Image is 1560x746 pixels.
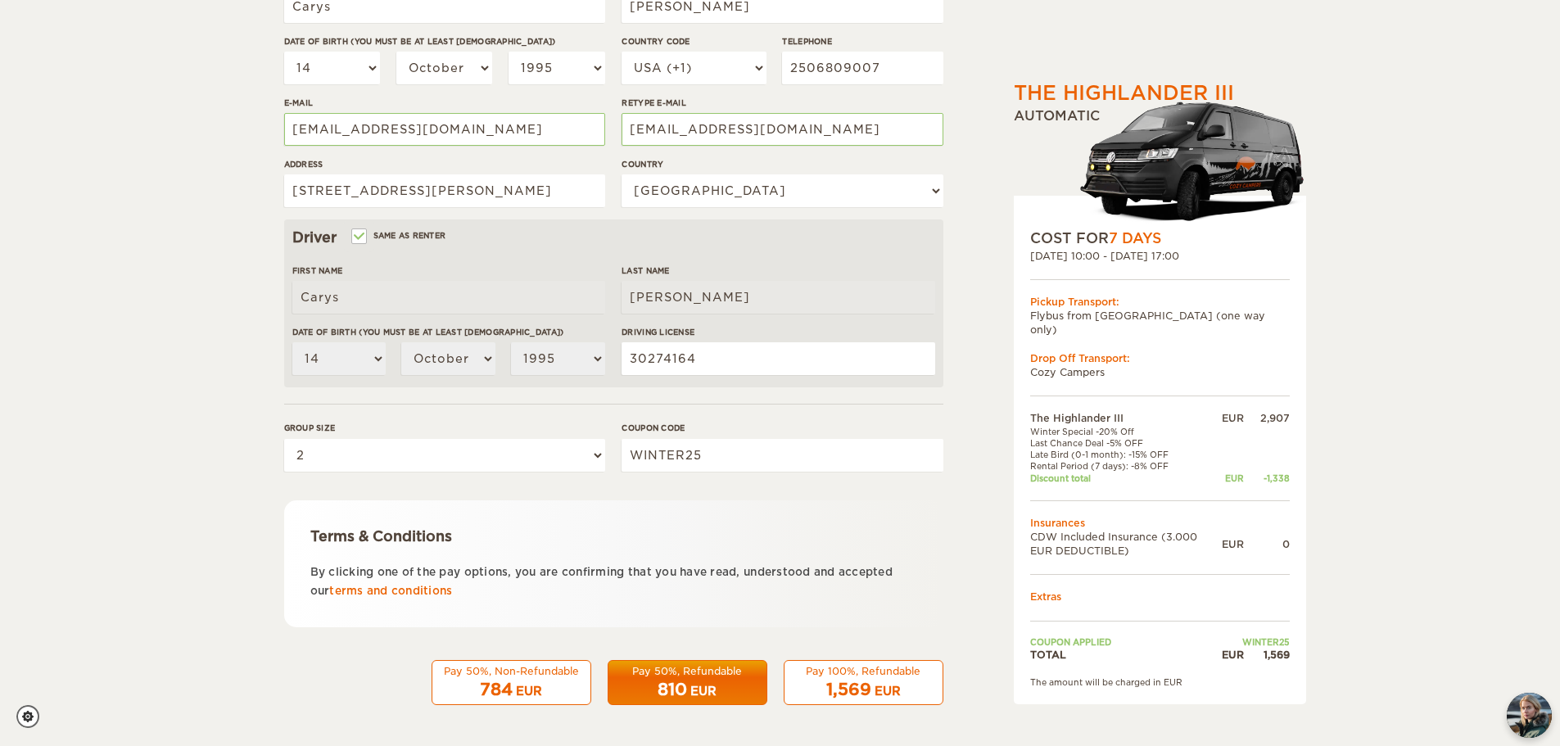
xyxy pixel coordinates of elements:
[1030,365,1290,379] td: Cozy Campers
[1030,449,1222,460] td: Late Bird (0-1 month): -15% OFF
[1030,472,1222,484] td: Discount total
[1222,411,1244,425] div: EUR
[622,281,934,314] input: e.g. Smith
[1507,693,1552,738] button: chat-button
[1030,309,1290,337] td: Flybus from [GEOGRAPHIC_DATA] (one way only)
[622,97,943,109] label: Retype E-mail
[284,35,605,47] label: Date of birth (You must be at least [DEMOGRAPHIC_DATA])
[284,97,605,109] label: E-mail
[16,705,50,728] a: Cookie settings
[1244,537,1290,551] div: 0
[622,422,943,434] label: Coupon code
[622,342,934,375] input: e.g. 14789654B
[1030,676,1290,688] div: The amount will be charged in EUR
[1030,648,1222,662] td: TOTAL
[292,228,935,247] div: Driver
[782,35,943,47] label: Telephone
[1014,79,1234,107] div: The Highlander III
[432,660,591,706] button: Pay 50%, Non-Refundable 784 EUR
[1030,351,1290,365] div: Drop Off Transport:
[1030,460,1222,472] td: Rental Period (7 days): -8% OFF
[1222,537,1244,551] div: EUR
[284,422,605,434] label: Group size
[622,35,766,47] label: Country Code
[329,585,452,597] a: terms and conditions
[622,326,934,338] label: Driving License
[284,113,605,146] input: e.g. example@example.com
[1030,426,1222,437] td: Winter Special -20% Off
[1244,411,1290,425] div: 2,907
[1030,636,1222,648] td: Coupon applied
[690,683,717,699] div: EUR
[875,683,901,699] div: EUR
[1244,648,1290,662] div: 1,569
[782,52,943,84] input: e.g. 1 234 567 890
[1030,249,1290,263] div: [DATE] 10:00 - [DATE] 17:00
[1030,590,1290,604] td: Extras
[1030,228,1290,248] div: COST FOR
[353,233,364,243] input: Same as renter
[1222,636,1290,648] td: WINTER25
[1109,230,1161,246] span: 7 Days
[1030,437,1222,449] td: Last Chance Deal -5% OFF
[1222,648,1244,662] div: EUR
[310,563,917,601] p: By clicking one of the pay options, you are confirming that you have read, understood and accepte...
[516,683,542,699] div: EUR
[1030,530,1222,558] td: CDW Included Insurance (3.000 EUR DEDUCTIBLE)
[1030,516,1290,530] td: Insurances
[1244,472,1290,484] div: -1,338
[658,680,687,699] span: 810
[292,281,605,314] input: e.g. William
[622,113,943,146] input: e.g. example@example.com
[284,174,605,207] input: e.g. Street, City, Zip Code
[622,264,934,277] label: Last Name
[1507,693,1552,738] img: Freyja at Cozy Campers
[292,264,605,277] label: First Name
[292,326,605,338] label: Date of birth (You must be at least [DEMOGRAPHIC_DATA])
[284,158,605,170] label: Address
[1079,93,1306,228] img: stor-langur-4.png
[1030,295,1290,309] div: Pickup Transport:
[784,660,943,706] button: Pay 100%, Refundable 1,569 EUR
[480,680,513,699] span: 784
[310,527,917,546] div: Terms & Conditions
[442,664,581,678] div: Pay 50%, Non-Refundable
[608,660,767,706] button: Pay 50%, Refundable 810 EUR
[794,664,933,678] div: Pay 100%, Refundable
[1030,411,1222,425] td: The Highlander III
[622,158,943,170] label: Country
[1014,107,1306,228] div: Automatic
[353,228,446,243] label: Same as renter
[826,680,871,699] span: 1,569
[1222,472,1244,484] div: EUR
[618,664,757,678] div: Pay 50%, Refundable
